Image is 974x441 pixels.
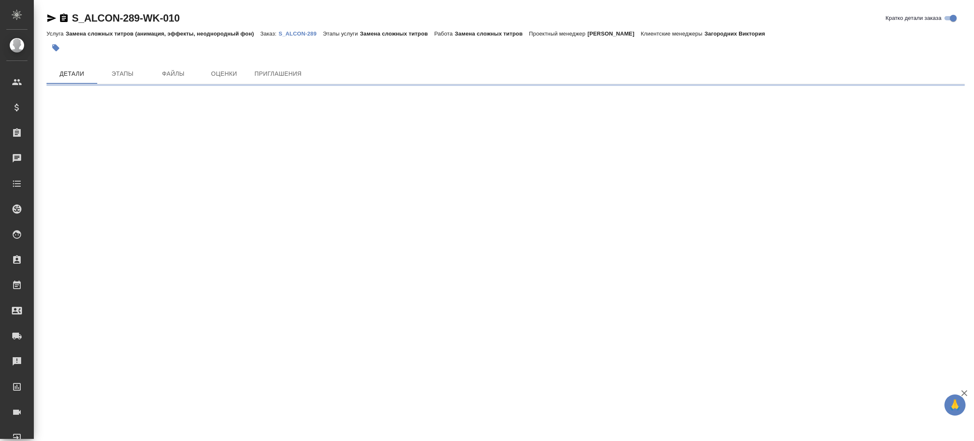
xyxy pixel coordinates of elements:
a: S_ALCON-289 [279,30,323,37]
p: [PERSON_NAME] [588,30,641,37]
span: Детали [52,69,92,79]
p: Проектный менеджер [529,30,587,37]
p: Услуга [47,30,66,37]
p: Работа [434,30,455,37]
a: S_ALCON-289-WK-010 [72,12,180,24]
p: Клиентские менеджеры [641,30,705,37]
button: Добавить тэг [47,39,65,57]
p: Замена сложных титров [455,30,529,37]
span: Файлы [153,69,194,79]
button: Скопировать ссылку для ЯМессенджера [47,13,57,23]
span: Оценки [204,69,244,79]
span: 🙏 [948,396,962,414]
p: Замена сложных титров [360,30,435,37]
button: 🙏 [944,394,966,416]
p: Замена сложных титров (анимация, эффекты, неоднородный фон) [66,30,260,37]
p: Заказ: [260,30,279,37]
p: Этапы услуги [323,30,360,37]
span: Кратко детали заказа [886,14,941,22]
button: Скопировать ссылку [59,13,69,23]
span: Этапы [102,69,143,79]
p: Загородних Виктория [704,30,771,37]
span: Приглашения [254,69,302,79]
